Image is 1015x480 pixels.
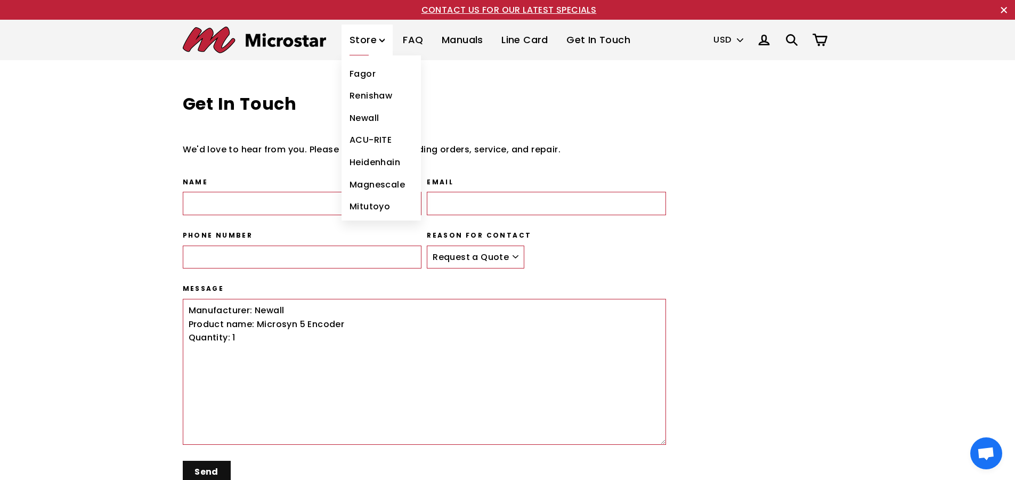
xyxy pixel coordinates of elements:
[421,4,597,16] a: CONTACT US FOR OUR LATEST SPECIALS
[342,196,421,218] a: Mitutoyo
[427,231,666,240] label: Reason for contact
[342,25,638,56] ul: Primary
[183,27,326,53] img: Microstar Electronics
[427,178,666,187] label: Email
[342,151,421,174] a: Heidenhain
[342,107,421,129] a: Newall
[183,284,667,294] label: Message
[493,25,556,56] a: Line Card
[558,25,638,56] a: Get In Touch
[183,231,422,240] label: Phone number
[342,25,393,56] a: Store
[342,63,421,85] a: Fagor
[183,143,667,157] div: We'd love to hear from you. Please contact us regarding orders, service, and repair.
[970,437,1002,469] a: Open chat
[395,25,431,56] a: FAQ
[183,178,422,187] label: Name
[183,92,667,116] h1: Get In Touch
[342,129,421,151] a: ACU-RITE
[434,25,491,56] a: Manuals
[342,174,421,196] a: Magnescale
[342,85,421,107] a: Renishaw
